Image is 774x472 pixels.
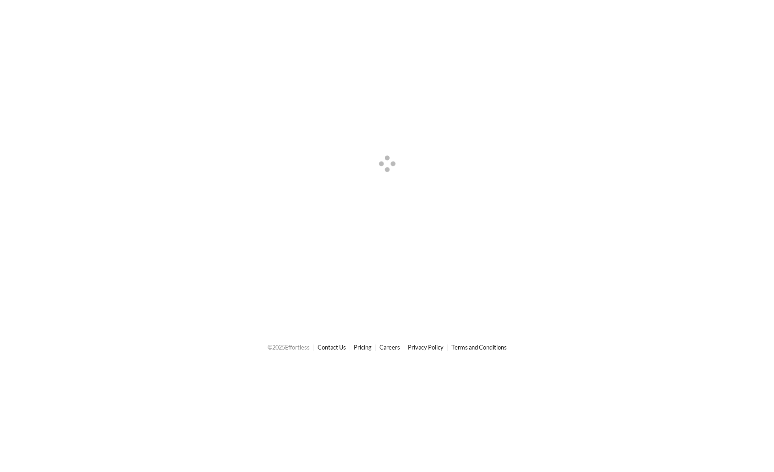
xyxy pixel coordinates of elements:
[318,344,346,351] a: Contact Us
[451,344,507,351] a: Terms and Conditions
[379,344,400,351] a: Careers
[354,344,372,351] a: Pricing
[408,344,444,351] a: Privacy Policy
[268,344,310,351] span: © 2025 Effortless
